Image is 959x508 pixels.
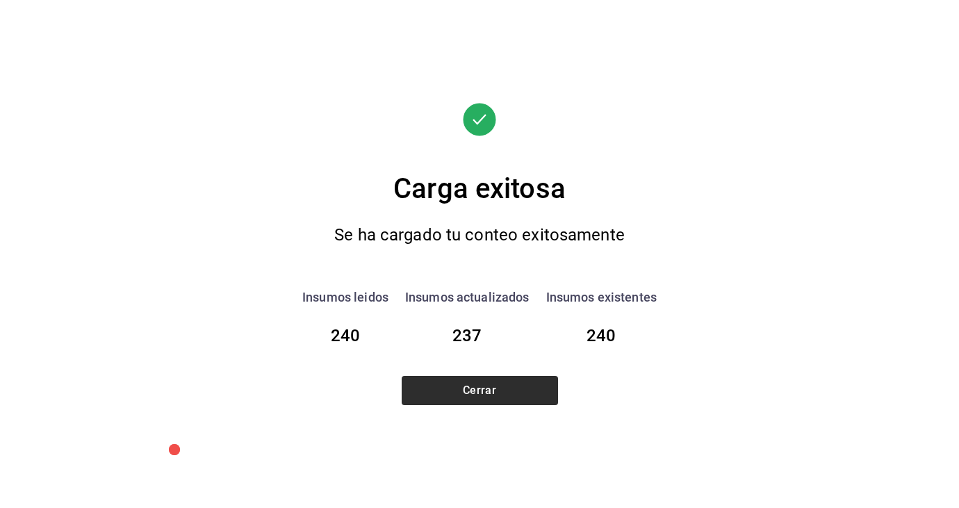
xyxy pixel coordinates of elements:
div: Insumos leidos [302,288,388,306]
div: Insumos actualizados [405,288,530,306]
div: 240 [302,323,388,348]
div: Insumos existentes [546,288,657,306]
div: 240 [546,323,657,348]
div: Se ha cargado tu conteo exitosamente [298,221,661,249]
button: Cerrar [402,376,558,405]
div: Carga exitosa [271,168,688,210]
div: 237 [405,323,530,348]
